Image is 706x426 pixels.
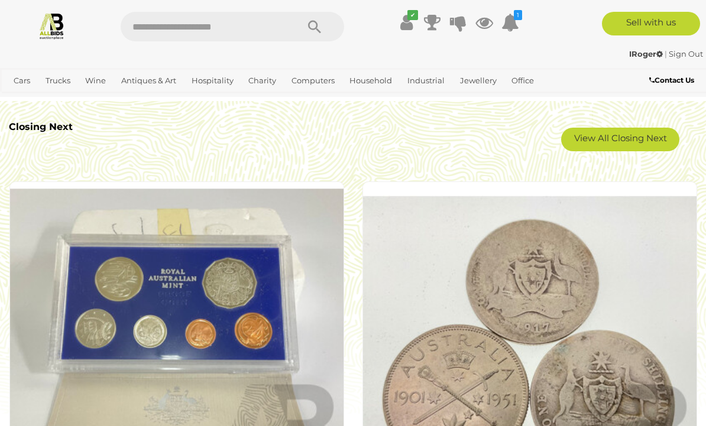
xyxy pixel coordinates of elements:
[455,71,501,90] a: Jewellery
[187,71,238,90] a: Hospitality
[602,12,700,35] a: Sell with us
[403,71,449,90] a: Industrial
[507,71,539,90] a: Office
[501,12,519,33] a: 1
[345,71,397,90] a: Household
[38,12,66,40] img: Allbids.com.au
[9,90,43,110] a: Sports
[629,49,663,58] strong: IRoger
[665,49,667,58] span: |
[41,71,75,90] a: Trucks
[561,128,679,151] a: View All Closing Next
[669,49,703,58] a: Sign Out
[48,90,142,110] a: [GEOGRAPHIC_DATA]
[649,76,694,84] b: Contact Us
[287,71,339,90] a: Computers
[9,121,73,132] b: Closing Next
[397,12,415,33] a: ✔
[116,71,181,90] a: Antiques & Art
[407,10,418,20] i: ✔
[629,49,665,58] a: IRoger
[649,74,697,87] a: Contact Us
[514,10,522,20] i: 1
[244,71,281,90] a: Charity
[285,12,344,41] button: Search
[80,71,111,90] a: Wine
[9,71,35,90] a: Cars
